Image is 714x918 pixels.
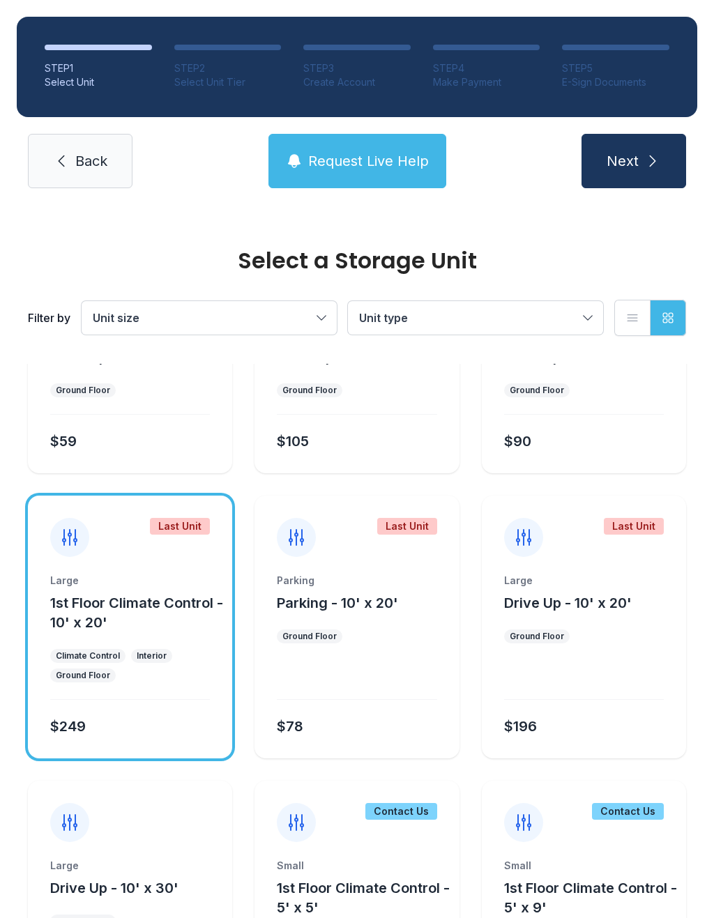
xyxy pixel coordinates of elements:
[359,311,408,325] span: Unit type
[50,880,178,896] span: Drive Up - 10' x 30'
[137,650,167,661] div: Interior
[50,593,227,632] button: 1st Floor Climate Control - 10' x 20'
[56,670,110,681] div: Ground Floor
[82,301,337,335] button: Unit size
[277,880,450,916] span: 1st Floor Climate Control - 5' x 5'
[75,151,107,171] span: Back
[150,518,210,535] div: Last Unit
[277,878,453,917] button: 1st Floor Climate Control - 5' x 5'
[433,61,540,75] div: STEP 4
[592,803,664,820] div: Contact Us
[377,518,437,535] div: Last Unit
[504,431,531,451] div: $90
[277,431,309,451] div: $105
[504,593,632,613] button: Drive Up - 10' x 20'
[28,309,70,326] div: Filter by
[303,61,411,75] div: STEP 3
[504,880,677,916] span: 1st Floor Climate Control - 5' x 9'
[433,75,540,89] div: Make Payment
[510,385,564,396] div: Ground Floor
[277,717,303,736] div: $78
[348,301,603,335] button: Unit type
[562,75,669,89] div: E-Sign Documents
[28,250,686,272] div: Select a Storage Unit
[607,151,639,171] span: Next
[174,61,282,75] div: STEP 2
[45,75,152,89] div: Select Unit
[50,859,210,873] div: Large
[50,878,178,898] button: Drive Up - 10' x 30'
[277,593,398,613] button: Parking - 10' x 20'
[504,717,537,736] div: $196
[365,803,437,820] div: Contact Us
[282,385,337,396] div: Ground Floor
[93,311,139,325] span: Unit size
[282,631,337,642] div: Ground Floor
[50,717,86,736] div: $249
[45,61,152,75] div: STEP 1
[277,574,436,588] div: Parking
[277,595,398,611] span: Parking - 10' x 20'
[504,878,681,917] button: 1st Floor Climate Control - 5' x 9'
[277,859,436,873] div: Small
[50,595,223,631] span: 1st Floor Climate Control - 10' x 20'
[56,650,120,661] div: Climate Control
[504,574,664,588] div: Large
[604,518,664,535] div: Last Unit
[174,75,282,89] div: Select Unit Tier
[56,385,110,396] div: Ground Floor
[562,61,669,75] div: STEP 5
[504,859,664,873] div: Small
[510,631,564,642] div: Ground Floor
[303,75,411,89] div: Create Account
[50,431,77,451] div: $59
[308,151,429,171] span: Request Live Help
[50,574,210,588] div: Large
[504,595,632,611] span: Drive Up - 10' x 20'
